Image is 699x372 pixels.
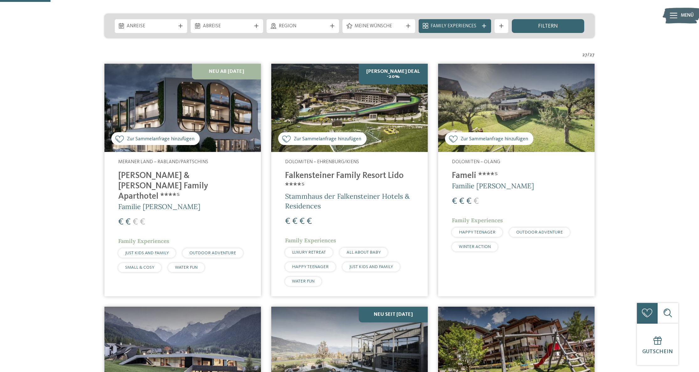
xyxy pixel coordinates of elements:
[125,218,131,227] span: €
[587,52,590,59] span: /
[127,135,194,143] span: Zur Sammelanfrage hinzufügen
[459,230,495,235] span: HAPPY TEENAGER
[459,245,491,249] span: WINTER ACTION
[104,64,261,296] a: Familienhotels gesucht? Hier findet ihr die besten! Zur Sammelanfrage hinzufügen NEU AB [DATE] Me...
[590,52,595,59] span: 27
[285,159,359,164] span: Dolomiten – Ehrenburg/Kiens
[285,171,414,191] h4: Falkensteiner Family Resort Lido ****ˢ
[285,217,290,226] span: €
[203,23,251,30] span: Abreise
[125,265,154,270] span: SMALL & COSY
[347,250,381,255] span: ALL ABOUT BABY
[637,324,678,365] a: Gutschein
[118,159,208,164] span: Meraner Land – Rabland/Partschins
[104,64,261,152] img: Familienhotels gesucht? Hier findet ihr die besten!
[299,217,305,226] span: €
[292,279,315,283] span: WATER FUN
[133,218,138,227] span: €
[349,265,393,269] span: JUST KIDS AND FAMILY
[459,197,464,206] span: €
[307,217,312,226] span: €
[127,23,175,30] span: Anreise
[474,197,479,206] span: €
[452,217,503,224] span: Family Experiences
[271,64,428,296] a: Familienhotels gesucht? Hier findet ihr die besten! Zur Sammelanfrage hinzufügen [PERSON_NAME] De...
[189,251,236,255] span: OUTDOOR ADVENTURE
[452,197,457,206] span: €
[140,218,145,227] span: €
[538,24,558,29] span: filtern
[285,192,410,210] span: Stammhaus der Falkensteiner Hotels & Residences
[292,217,298,226] span: €
[292,250,326,255] span: LUXURY RETREAT
[466,197,472,206] span: €
[438,64,595,152] img: Familienhotels gesucht? Hier findet ihr die besten!
[516,230,563,235] span: OUTDOOR ADVENTURE
[438,64,595,296] a: Familienhotels gesucht? Hier findet ihr die besten! Zur Sammelanfrage hinzufügen Dolomiten – Olan...
[118,237,169,245] span: Family Experiences
[461,135,528,143] span: Zur Sammelanfrage hinzufügen
[642,349,673,354] span: Gutschein
[452,181,534,190] span: Familie [PERSON_NAME]
[285,237,336,244] span: Family Experiences
[279,23,327,30] span: Region
[292,265,329,269] span: HAPPY TEENAGER
[118,171,247,202] h4: [PERSON_NAME] & [PERSON_NAME] Family Aparthotel ****ˢ
[431,23,479,30] span: Family Experiences
[118,218,124,227] span: €
[355,23,403,30] span: Meine Wünsche
[452,159,500,164] span: Dolomiten – Olang
[175,265,198,270] span: WATER FUN
[125,251,169,255] span: JUST KIDS AND FAMILY
[271,64,428,152] img: Familienhotels gesucht? Hier findet ihr die besten!
[294,135,361,143] span: Zur Sammelanfrage hinzufügen
[118,202,200,211] span: Familie [PERSON_NAME]
[582,52,587,59] span: 27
